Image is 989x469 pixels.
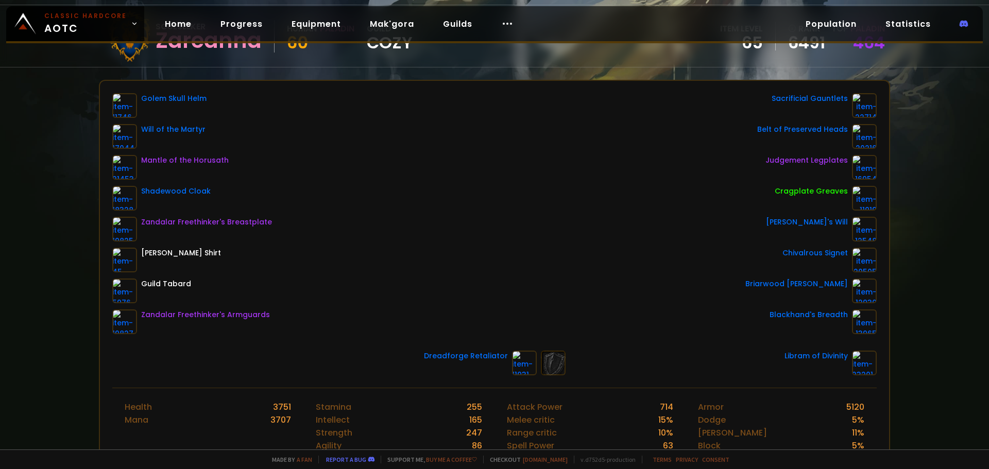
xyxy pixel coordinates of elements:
[757,124,848,135] div: Belt of Preserved Heads
[297,456,312,463] a: a fan
[877,13,939,34] a: Statistics
[775,186,848,197] div: Cragplate Greaves
[852,186,877,211] img: item-11919
[512,351,537,375] img: item-11931
[766,217,848,228] div: [PERSON_NAME]'s Will
[852,309,877,334] img: item-13965
[472,439,482,452] div: 86
[574,456,636,463] span: v. d752d5 - production
[157,13,200,34] a: Home
[381,456,477,463] span: Support me,
[44,11,127,36] span: AOTC
[326,456,366,463] a: Report a bug
[846,401,864,413] div: 5120
[112,93,137,118] img: item-11746
[367,35,413,50] span: Cozy
[141,248,221,258] div: [PERSON_NAME] Shirt
[141,155,229,166] div: Mantle of the Horusath
[788,35,825,50] a: 6491
[852,413,864,426] div: 5 %
[507,401,562,413] div: Attack Power
[435,13,481,34] a: Guilds
[698,401,724,413] div: Armor
[212,13,271,34] a: Progress
[658,426,673,439] div: 10 %
[469,413,482,426] div: 165
[266,456,312,463] span: Made by
[112,309,137,334] img: item-19827
[141,217,272,228] div: Zandalar Freethinker's Breastplate
[141,186,211,197] div: Shadewood Cloak
[270,413,291,426] div: 3707
[112,124,137,149] img: item-17044
[125,401,152,413] div: Health
[141,93,207,104] div: Golem Skull Helm
[653,456,672,463] a: Terms
[156,33,262,48] div: Zareanna
[141,279,191,289] div: Guild Tabard
[698,426,767,439] div: [PERSON_NAME]
[141,309,270,320] div: Zandalar Freethinker's Armguards
[663,439,673,452] div: 63
[507,439,554,452] div: Spell Power
[507,426,557,439] div: Range critic
[660,401,673,413] div: 714
[797,13,865,34] a: Population
[785,351,848,361] div: Libram of Divinity
[523,456,568,463] a: [DOMAIN_NAME]
[698,439,721,452] div: Block
[367,22,413,50] div: guild
[112,279,137,303] img: item-5976
[852,93,877,118] img: item-22714
[483,456,568,463] span: Checkout
[852,124,877,149] img: item-20216
[112,155,137,180] img: item-21453
[852,439,864,452] div: 5 %
[362,13,422,34] a: Mak'gora
[316,413,350,426] div: Intellect
[852,248,877,272] img: item-20505
[772,93,848,104] div: Sacrificial Gauntlets
[765,155,848,166] div: Judgement Legplates
[852,351,877,375] img: item-23201
[852,426,864,439] div: 11 %
[424,351,508,361] div: Dreadforge Retaliator
[852,279,877,303] img: item-12930
[782,248,848,258] div: Chivalrous Signet
[316,401,351,413] div: Stamina
[141,124,206,135] div: Will of the Martyr
[745,279,848,289] div: Briarwood [PERSON_NAME]
[658,413,673,426] div: 15 %
[6,6,144,41] a: Classic HardcoreAOTC
[426,456,477,463] a: Buy me a coffee
[125,413,148,426] div: Mana
[770,309,848,320] div: Blackhand's Breadth
[720,35,763,50] div: 65
[852,155,877,180] img: item-16954
[702,456,729,463] a: Consent
[698,413,726,426] div: Dodge
[507,413,555,426] div: Melee critic
[283,13,349,34] a: Equipment
[273,401,291,413] div: 3751
[316,426,352,439] div: Strength
[466,426,482,439] div: 247
[316,439,342,452] div: Agility
[112,248,137,272] img: item-45
[676,456,698,463] a: Privacy
[112,217,137,241] img: item-19825
[112,186,137,211] img: item-18328
[467,401,482,413] div: 255
[44,11,127,21] small: Classic Hardcore
[852,217,877,241] img: item-12548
